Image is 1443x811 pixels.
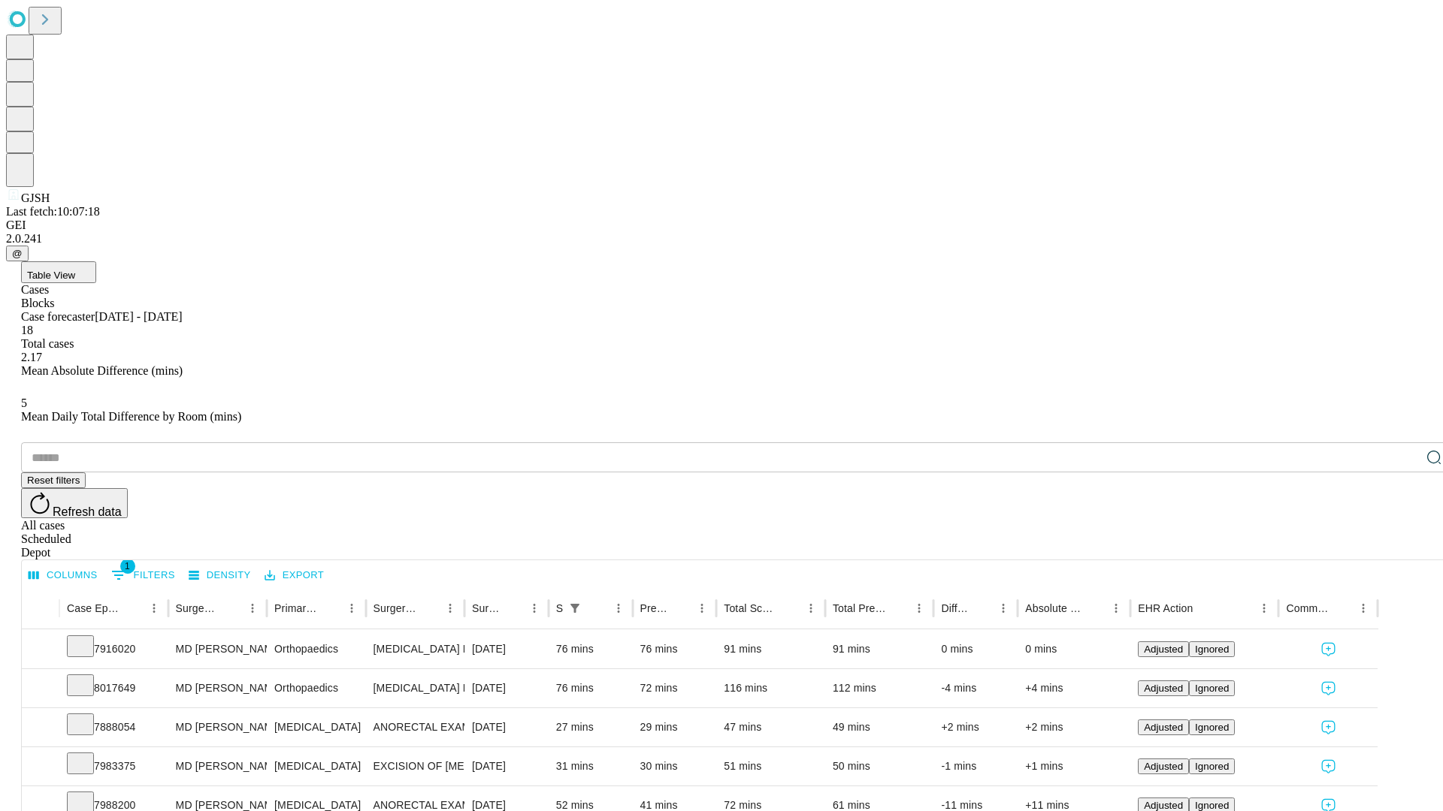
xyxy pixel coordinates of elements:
[21,310,95,323] span: Case forecaster
[1254,598,1275,619] button: Menu
[556,669,625,707] div: 76 mins
[888,598,909,619] button: Sort
[374,708,457,746] div: ANORECTAL EXAM UNDER ANESTHESIA
[724,630,818,668] div: 91 mins
[274,708,358,746] div: [MEDICAL_DATA]
[242,598,263,619] button: Menu
[123,598,144,619] button: Sort
[53,505,122,518] span: Refresh data
[374,669,457,707] div: [MEDICAL_DATA] MEDIAL OR LATERAL MENISCECTOMY
[1138,719,1189,735] button: Adjusted
[556,602,563,614] div: Scheduled In Room Duration
[1144,800,1183,811] span: Adjusted
[1085,598,1106,619] button: Sort
[833,602,887,614] div: Total Predicted Duration
[144,598,165,619] button: Menu
[556,708,625,746] div: 27 mins
[12,248,23,259] span: @
[1286,602,1330,614] div: Comments
[941,602,970,614] div: Difference
[724,602,778,614] div: Total Scheduled Duration
[833,747,927,785] div: 50 mins
[21,337,74,350] span: Total cases
[440,598,461,619] button: Menu
[29,754,52,780] button: Expand
[374,602,417,614] div: Surgery Name
[503,598,524,619] button: Sort
[724,708,818,746] div: 47 mins
[941,669,1010,707] div: -4 mins
[972,598,993,619] button: Sort
[6,246,29,261] button: @
[556,747,625,785] div: 31 mins
[320,598,341,619] button: Sort
[1195,761,1229,772] span: Ignored
[472,669,541,707] div: [DATE]
[724,669,818,707] div: 116 mins
[341,598,362,619] button: Menu
[472,747,541,785] div: [DATE]
[21,351,42,363] span: 2.17
[6,205,100,218] span: Last fetch: 10:07:18
[176,747,259,785] div: MD [PERSON_NAME] [PERSON_NAME] Md
[640,708,709,746] div: 29 mins
[1195,722,1229,733] span: Ignored
[274,630,358,668] div: Orthopaedics
[1138,680,1189,696] button: Adjusted
[107,563,179,587] button: Show filters
[941,630,1010,668] div: 0 mins
[25,564,101,587] button: Select columns
[1195,644,1229,655] span: Ignored
[1138,602,1193,614] div: EHR Action
[556,630,625,668] div: 76 mins
[374,630,457,668] div: [MEDICAL_DATA] MEDIAL OR LATERAL MENISCECTOMY
[1194,598,1215,619] button: Sort
[21,261,96,283] button: Table View
[472,708,541,746] div: [DATE]
[6,219,1437,232] div: GEI
[21,364,183,377] span: Mean Absolute Difference (mins)
[1025,602,1083,614] div: Absolute Difference
[274,602,318,614] div: Primary Service
[67,630,161,668] div: 7916020
[29,676,52,702] button: Expand
[1189,758,1235,774] button: Ignored
[1332,598,1353,619] button: Sort
[587,598,608,619] button: Sort
[27,475,80,486] span: Reset filters
[1144,722,1183,733] span: Adjusted
[274,747,358,785] div: [MEDICAL_DATA]
[909,598,930,619] button: Menu
[1025,669,1123,707] div: +4 mins
[29,637,52,663] button: Expand
[1025,630,1123,668] div: 0 mins
[640,747,709,785] div: 30 mins
[67,747,161,785] div: 7983375
[261,564,328,587] button: Export
[640,630,709,668] div: 76 mins
[564,598,585,619] div: 1 active filter
[1195,683,1229,694] span: Ignored
[640,602,670,614] div: Predicted In Room Duration
[779,598,800,619] button: Sort
[274,669,358,707] div: Orthopaedics
[21,488,128,518] button: Refresh data
[472,602,501,614] div: Surgery Date
[21,396,27,409] span: 5
[833,630,927,668] div: 91 mins
[120,559,135,574] span: 1
[67,708,161,746] div: 7888054
[1144,683,1183,694] span: Adjusted
[221,598,242,619] button: Sort
[1189,719,1235,735] button: Ignored
[1138,641,1189,657] button: Adjusted
[1025,747,1123,785] div: +1 mins
[833,669,927,707] div: 112 mins
[185,564,255,587] button: Density
[524,598,545,619] button: Menu
[1189,680,1235,696] button: Ignored
[993,598,1014,619] button: Menu
[419,598,440,619] button: Sort
[21,410,241,423] span: Mean Daily Total Difference by Room (mins)
[800,598,821,619] button: Menu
